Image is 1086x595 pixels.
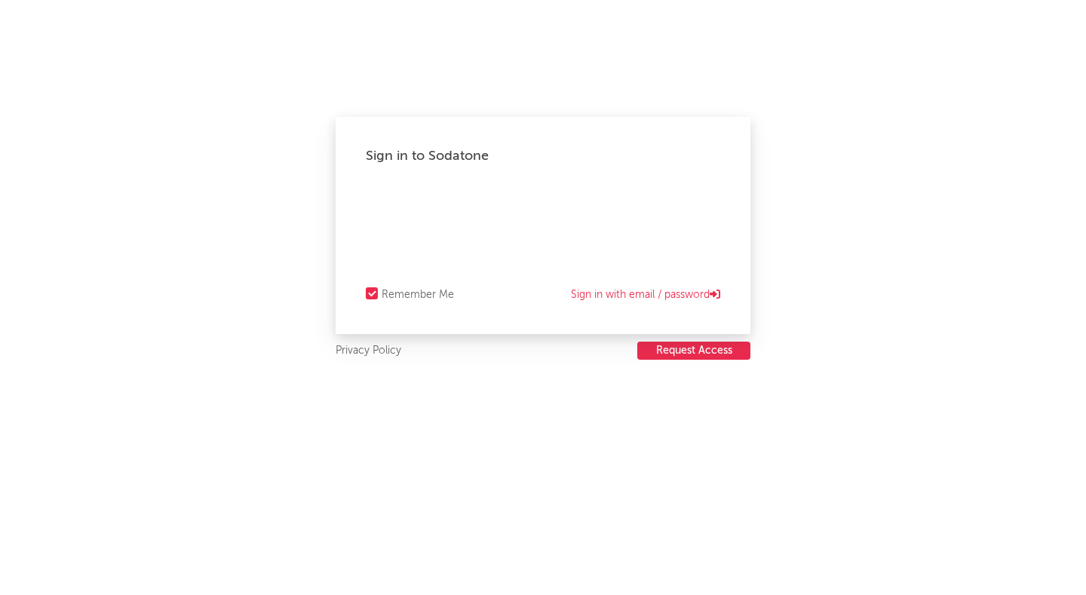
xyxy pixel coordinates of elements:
[382,286,454,304] div: Remember Me
[637,342,750,360] button: Request Access
[571,286,720,304] a: Sign in with email / password
[637,342,750,360] a: Request Access
[366,147,720,165] div: Sign in to Sodatone
[336,342,401,360] a: Privacy Policy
